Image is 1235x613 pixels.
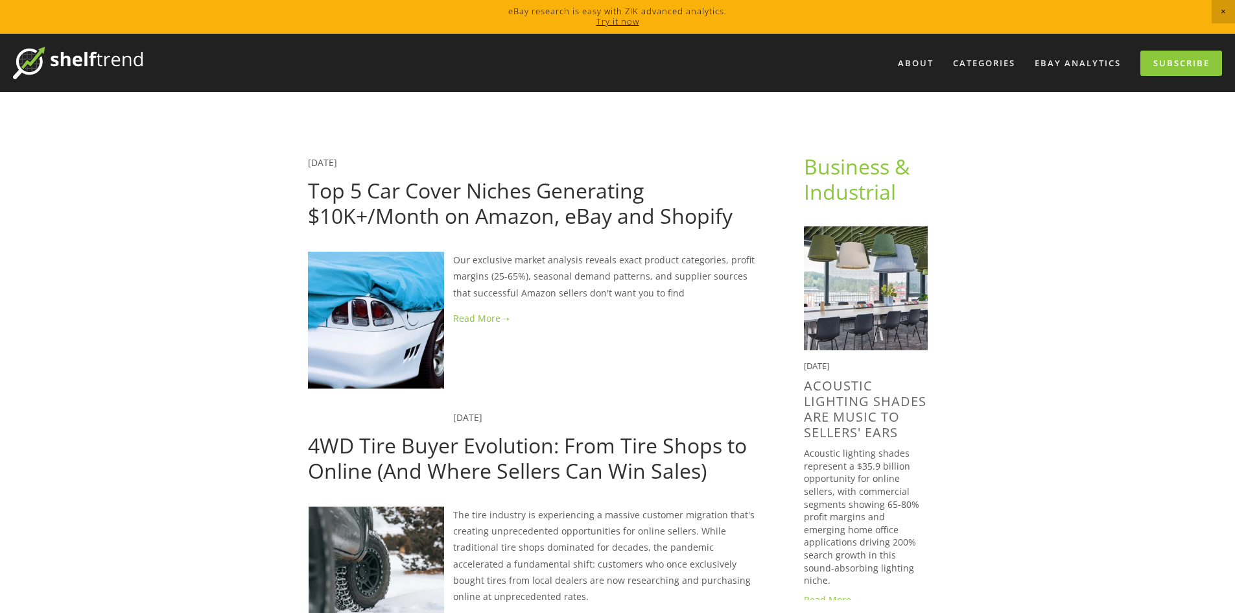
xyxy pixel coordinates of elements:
a: 4WD Tire Buyer Evolution: From Tire Shops to Online (And Where Sellers Can Win Sales) [308,431,747,484]
a: Try it now [596,16,639,27]
a: [DATE] [453,411,482,424]
a: Acoustic Lighting Shades Are Music to Sellers' Ears [804,377,926,441]
a: Top 5 Car Cover Niches Generating $10K+/Month on Amazon, eBay and Shopify [308,176,733,229]
a: Business & Industrial [804,152,915,205]
a: About [889,53,942,74]
div: Categories [945,53,1024,74]
img: Top 5 Car Cover Niches Generating $10K+/Month on Amazon, eBay and Shopify [308,252,444,388]
time: [DATE] [804,360,829,372]
a: eBay Analytics [1026,53,1129,74]
p: The tire industry is experiencing a massive customer migration that's creating unprecedented oppo... [308,507,762,605]
a: [DATE] [308,156,337,169]
img: Acoustic Lighting Shades Are Music to Sellers' Ears [804,226,928,350]
a: Read More → [804,594,928,607]
a: Subscribe [1140,51,1222,76]
p: Our exclusive market analysis reveals exact product categories, profit margins (25-65%), seasonal... [308,252,762,301]
img: ShelfTrend [13,47,143,79]
p: Acoustic lighting shades represent a $35.9 billion opportunity for online sellers, with commercia... [804,447,928,587]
